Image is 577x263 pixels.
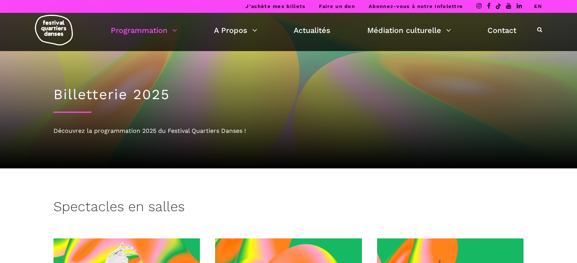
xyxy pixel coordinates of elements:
[294,24,330,37] a: Actualités
[111,24,177,37] a: Programmation
[487,24,516,37] a: Contact
[369,3,463,9] a: Abonnez-vous à notre infolettre
[214,24,257,37] a: A Propos
[35,15,73,45] img: logo-fqd-med
[53,199,185,218] h3: Spectacles en salles
[319,3,355,9] a: Faire un don
[367,24,451,37] a: Médiation culturelle
[534,3,542,9] a: EN
[245,3,305,9] a: J’achète mes billets
[53,86,524,103] h1: Billetterie 2025
[53,126,524,136] div: Découvrez la programmation 2025 du Festival Quartiers Danses !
